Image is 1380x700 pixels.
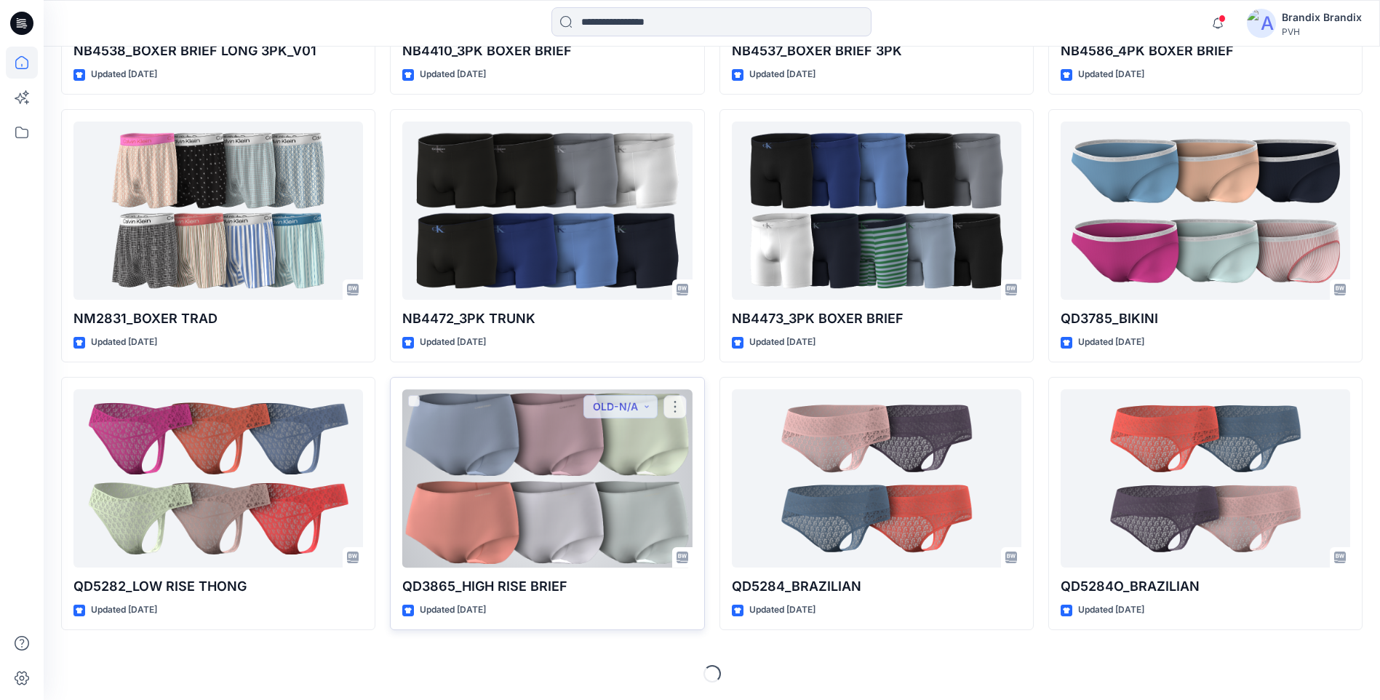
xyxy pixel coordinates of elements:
[91,602,157,618] p: Updated [DATE]
[1061,389,1350,568] a: QD5284O_BRAZILIAN
[73,309,363,329] p: NM2831_BOXER TRAD
[73,576,363,597] p: QD5282_LOW RISE THONG
[1061,41,1350,61] p: NB4586_4PK BOXER BRIEF
[732,389,1021,568] a: QD5284_BRAZILIAN
[1078,602,1144,618] p: Updated [DATE]
[420,67,486,82] p: Updated [DATE]
[1078,67,1144,82] p: Updated [DATE]
[73,389,363,568] a: QD5282_LOW RISE THONG
[732,309,1021,329] p: NB4473_3PK BOXER BRIEF
[732,576,1021,597] p: QD5284_BRAZILIAN
[732,122,1021,300] a: NB4473_3PK BOXER BRIEF
[1247,9,1276,38] img: avatar
[1282,9,1362,26] div: Brandix Brandix
[402,122,692,300] a: NB4472_3PK TRUNK
[732,41,1021,61] p: NB4537_BOXER BRIEF 3PK
[749,335,815,350] p: Updated [DATE]
[1061,576,1350,597] p: QD5284O_BRAZILIAN
[91,335,157,350] p: Updated [DATE]
[420,335,486,350] p: Updated [DATE]
[91,67,157,82] p: Updated [DATE]
[749,67,815,82] p: Updated [DATE]
[1078,335,1144,350] p: Updated [DATE]
[73,41,363,61] p: NB4538_BOXER BRIEF LONG 3PK_V01
[1061,309,1350,329] p: QD3785_BIKINI
[402,309,692,329] p: NB4472_3PK TRUNK
[73,122,363,300] a: NM2831_BOXER TRAD
[1282,26,1362,37] div: PVH
[402,576,692,597] p: QD3865_HIGH RISE BRIEF
[420,602,486,618] p: Updated [DATE]
[402,389,692,568] a: QD3865_HIGH RISE BRIEF
[402,41,692,61] p: NB4410_3PK BOXER BRIEF
[1061,122,1350,300] a: QD3785_BIKINI
[749,602,815,618] p: Updated [DATE]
